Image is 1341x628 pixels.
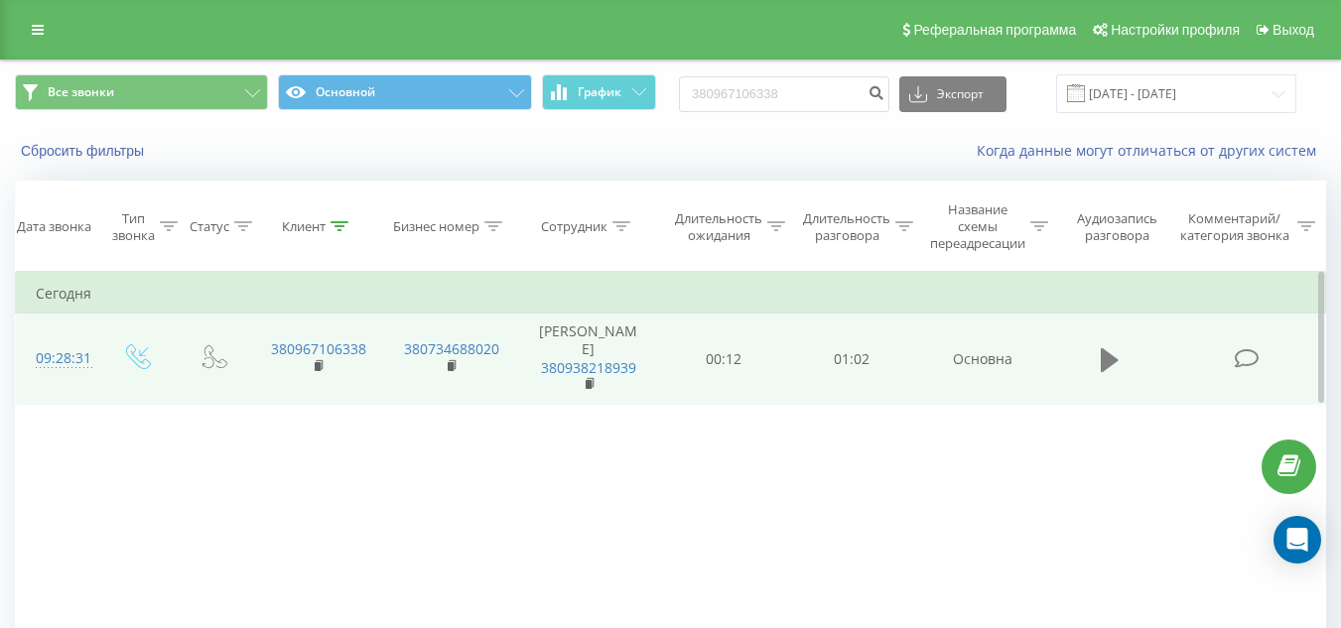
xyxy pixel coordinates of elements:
span: Все звонки [48,84,114,100]
div: Длительность разговора [803,210,890,244]
span: Реферальная программа [913,22,1076,38]
button: Сбросить фильтры [15,142,154,160]
div: Название схемы переадресации [930,201,1025,252]
button: Все звонки [15,74,268,110]
div: Бизнес номер [393,218,479,235]
span: График [578,85,621,99]
span: Выход [1273,22,1314,38]
div: Клиент [282,218,326,235]
div: 09:28:31 [36,339,77,378]
td: 00:12 [660,314,788,405]
div: Аудиозапись разговора [1067,210,1167,244]
span: Настройки профиля [1111,22,1240,38]
button: График [542,74,656,110]
div: Статус [190,218,229,235]
div: Дата звонка [17,218,91,235]
div: Сотрудник [541,218,607,235]
div: Тип звонка [112,210,155,244]
td: Сегодня [16,274,1326,314]
div: Комментарий/категория звонка [1176,210,1292,244]
a: Когда данные могут отличаться от других систем [977,141,1326,160]
a: 380967106338 [271,339,366,358]
a: 380938218939 [541,358,636,377]
button: Экспорт [899,76,1006,112]
td: [PERSON_NAME] [517,314,660,405]
td: 01:02 [788,314,916,405]
div: Длительность ожидания [675,210,762,244]
a: 380734688020 [404,339,499,358]
button: Основной [278,74,531,110]
td: Основна [916,314,1049,405]
div: Open Intercom Messenger [1274,516,1321,564]
input: Поиск по номеру [679,76,889,112]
